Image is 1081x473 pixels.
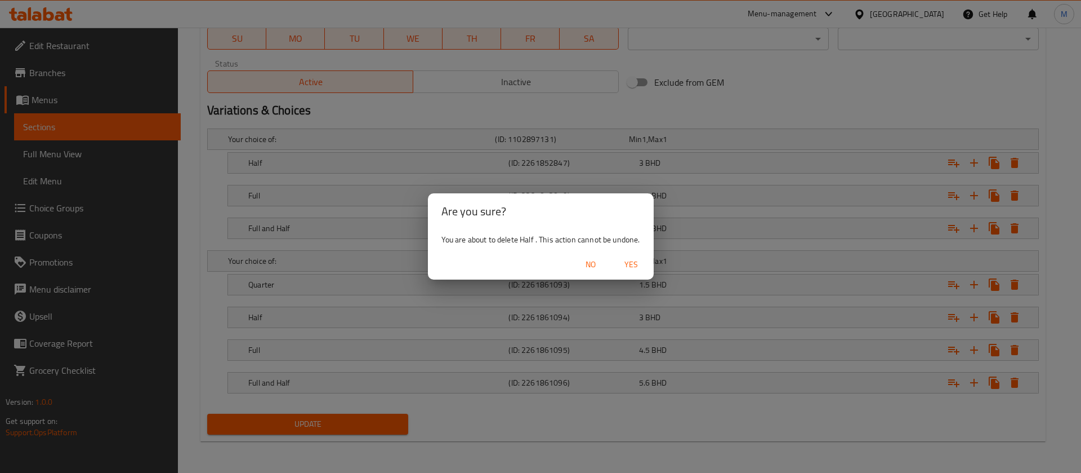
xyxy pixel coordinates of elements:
span: No [577,258,604,272]
span: Yes [618,258,645,272]
h2: Are you sure? [441,202,640,220]
div: You are about to delete Half . This action cannot be undone. [428,229,654,250]
button: Yes [613,254,649,275]
button: No [573,254,609,275]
